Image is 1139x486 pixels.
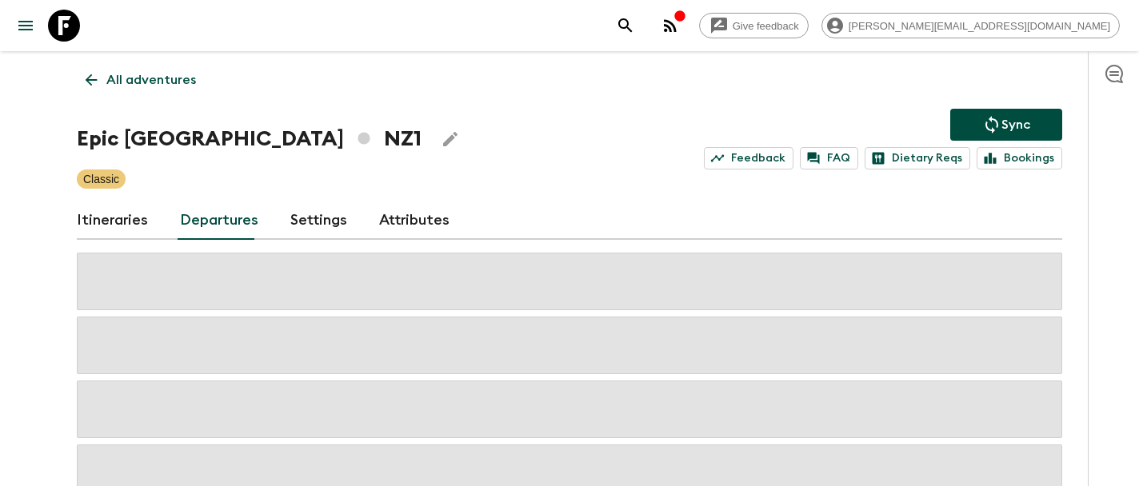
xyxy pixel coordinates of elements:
[699,13,809,38] a: Give feedback
[10,10,42,42] button: menu
[77,201,148,240] a: Itineraries
[821,13,1120,38] div: [PERSON_NAME][EMAIL_ADDRESS][DOMAIN_NAME]
[840,20,1119,32] span: [PERSON_NAME][EMAIL_ADDRESS][DOMAIN_NAME]
[290,201,347,240] a: Settings
[77,64,205,96] a: All adventures
[379,201,450,240] a: Attributes
[434,123,466,155] button: Edit Adventure Title
[180,201,258,240] a: Departures
[83,171,119,187] p: Classic
[106,70,196,90] p: All adventures
[609,10,641,42] button: search adventures
[865,147,970,169] a: Dietary Reqs
[950,109,1062,141] button: Sync adventure departures to the booking engine
[77,123,422,155] h1: Epic [GEOGRAPHIC_DATA] NZ1
[704,147,793,169] a: Feedback
[977,147,1062,169] a: Bookings
[1001,115,1030,134] p: Sync
[800,147,858,169] a: FAQ
[724,20,808,32] span: Give feedback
